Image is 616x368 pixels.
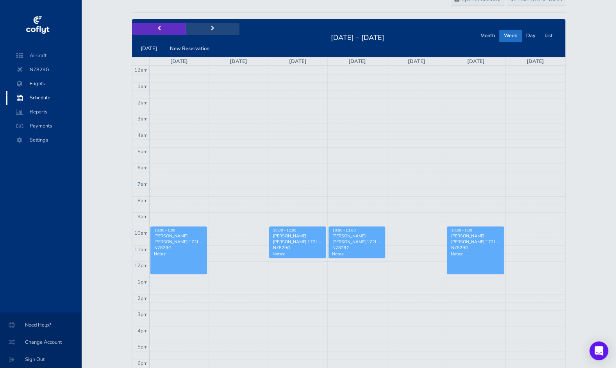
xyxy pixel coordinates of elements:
p: Notes: [450,251,500,257]
a: [DATE] [408,58,425,65]
span: Flights [14,77,73,91]
p: Notes: [332,251,382,257]
span: Change Account [9,335,72,349]
p: Notes: [154,251,204,257]
span: 10am [134,230,148,237]
div: [PERSON_NAME] [PERSON_NAME] 172L - N7829G [332,233,382,251]
span: Settings [14,133,73,147]
span: 12pm [134,262,148,269]
button: next [186,23,239,35]
span: 11am [134,246,148,253]
span: 5am [137,148,148,155]
span: N7829G [14,63,73,77]
div: [PERSON_NAME] [PERSON_NAME] 172L - N7829G [154,233,204,251]
span: 7am [137,181,148,188]
div: [PERSON_NAME] [PERSON_NAME] 172L - N7829G [450,233,500,251]
span: 8am [137,197,148,204]
span: 12am [134,66,148,74]
span: Sign Out [9,352,72,366]
span: 6pm [137,360,148,367]
span: Need Help? [9,318,72,332]
a: [DATE] [348,58,366,65]
img: coflyt logo [25,14,50,37]
span: Reports [14,105,73,119]
button: Day [521,30,540,42]
span: 10:00 - 12:00 [332,228,356,233]
span: 1am [137,83,148,90]
span: Schedule [14,91,73,105]
span: Payments [14,119,73,133]
span: 9am [137,213,148,220]
a: [DATE] [289,58,307,65]
div: Open Intercom Messenger [589,341,608,360]
span: 1pm [137,278,148,285]
button: prev [132,23,186,35]
span: 5pm [137,343,148,350]
button: Month [476,30,500,42]
span: 2am [137,99,148,106]
button: Week [499,30,522,42]
span: 3pm [137,311,148,318]
div: [PERSON_NAME] [PERSON_NAME] 172L - N7829G [273,233,322,251]
a: [DATE] [467,58,484,65]
span: 10:00 - 1:00 [154,228,175,233]
span: 6am [137,164,148,171]
span: 2pm [137,295,148,302]
span: 10:00 - 1:00 [451,228,472,233]
a: [DATE] [170,58,188,65]
button: List [540,30,557,42]
a: [DATE] [230,58,247,65]
span: 10:00 - 12:00 [273,228,296,233]
a: [DATE] [527,58,544,65]
h2: [DATE] – [DATE] [326,31,389,42]
p: Notes: [273,251,322,257]
span: Aircraft [14,48,73,63]
span: 4pm [137,327,148,334]
span: 3am [137,115,148,122]
span: 4am [137,132,148,139]
button: New Reservation [165,43,214,55]
button: [DATE] [136,43,162,55]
